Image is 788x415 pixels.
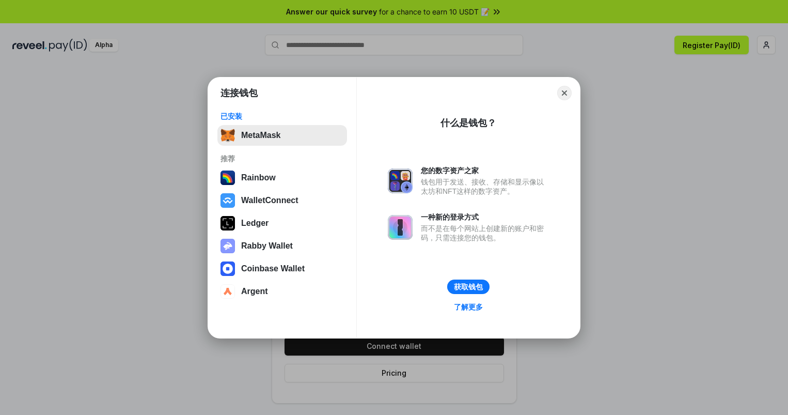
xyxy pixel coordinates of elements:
div: WalletConnect [241,196,298,205]
div: 获取钱包 [454,282,483,291]
div: Rainbow [241,173,276,182]
button: Close [557,86,572,100]
div: MetaMask [241,131,280,140]
button: Rabby Wallet [217,236,347,256]
div: 钱包用于发送、接收、存储和显示像以太坊和NFT这样的数字资产。 [421,177,549,196]
img: svg+xml,%3Csvg%20width%3D%2228%22%20height%3D%2228%22%20viewBox%3D%220%200%2028%2028%22%20fill%3D... [220,262,235,276]
img: svg+xml,%3Csvg%20fill%3D%22none%22%20height%3D%2233%22%20viewBox%3D%220%200%2035%2033%22%20width%... [220,128,235,143]
img: svg+xml,%3Csvg%20width%3D%22120%22%20height%3D%22120%22%20viewBox%3D%220%200%20120%20120%22%20fil... [220,171,235,185]
div: Argent [241,287,268,296]
img: svg+xml,%3Csvg%20xmlns%3D%22http%3A%2F%2Fwww.w3.org%2F2000%2Fsvg%22%20fill%3D%22none%22%20viewBox... [388,215,413,240]
img: svg+xml,%3Csvg%20xmlns%3D%22http%3A%2F%2Fwww.w3.org%2F2000%2Fsvg%22%20fill%3D%22none%22%20viewBox... [220,239,235,253]
div: 已安装 [220,112,344,121]
img: svg+xml,%3Csvg%20xmlns%3D%22http%3A%2F%2Fwww.w3.org%2F2000%2Fsvg%22%20fill%3D%22none%22%20viewBox... [388,168,413,193]
div: 推荐 [220,154,344,163]
div: Coinbase Wallet [241,264,305,273]
button: Rainbow [217,167,347,188]
button: Coinbase Wallet [217,258,347,279]
img: svg+xml,%3Csvg%20width%3D%2228%22%20height%3D%2228%22%20viewBox%3D%220%200%2028%2028%22%20fill%3D... [220,284,235,299]
a: 了解更多 [448,300,489,314]
div: Rabby Wallet [241,241,293,251]
div: 了解更多 [454,302,483,312]
button: 获取钱包 [447,280,490,294]
div: Ledger [241,219,269,228]
div: 而不是在每个网站上创建新的账户和密码，只需连接您的钱包。 [421,224,549,242]
button: WalletConnect [217,190,347,211]
button: Ledger [217,213,347,234]
button: Argent [217,281,347,302]
div: 一种新的登录方式 [421,212,549,222]
button: MetaMask [217,125,347,146]
div: 什么是钱包？ [440,117,496,129]
img: svg+xml,%3Csvg%20width%3D%2228%22%20height%3D%2228%22%20viewBox%3D%220%200%2028%2028%22%20fill%3D... [220,193,235,208]
h1: 连接钱包 [220,87,258,99]
img: svg+xml,%3Csvg%20xmlns%3D%22http%3A%2F%2Fwww.w3.org%2F2000%2Fsvg%22%20width%3D%2228%22%20height%3... [220,216,235,230]
div: 您的数字资产之家 [421,166,549,175]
